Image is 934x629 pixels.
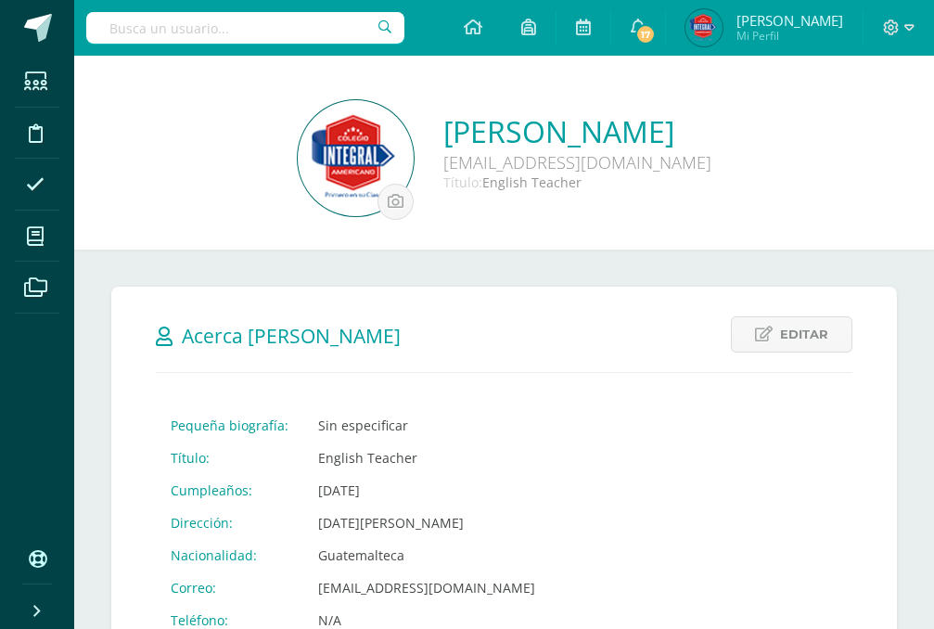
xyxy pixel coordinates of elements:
[303,474,550,507] td: [DATE]
[156,507,303,539] td: Dirección:
[780,317,828,352] span: Editar
[635,24,656,45] span: 17
[736,28,843,44] span: Mi Perfil
[736,11,843,30] span: [PERSON_NAME]
[303,442,550,474] td: English Teacher
[156,539,303,571] td: Nacionalidad:
[443,173,482,191] span: Título:
[156,474,303,507] td: Cumpleaños:
[156,571,303,604] td: Correo:
[156,442,303,474] td: Título:
[482,173,582,191] span: English Teacher
[303,539,550,571] td: Guatemalteca
[443,151,711,173] div: [EMAIL_ADDRESS][DOMAIN_NAME]
[443,111,711,151] a: [PERSON_NAME]
[731,316,852,353] a: Editar
[303,409,550,442] td: Sin especificar
[156,409,303,442] td: Pequeña biografía:
[182,323,401,349] span: Acerca [PERSON_NAME]
[86,12,404,44] input: Busca un usuario...
[298,100,414,216] img: 3c10e5a39b1cdfb0109ddff3a6f4ab72.png
[303,507,550,539] td: [DATE][PERSON_NAME]
[685,9,723,46] img: c7ca351e00f228542fd9924f6080dc91.png
[303,571,550,604] td: [EMAIL_ADDRESS][DOMAIN_NAME]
